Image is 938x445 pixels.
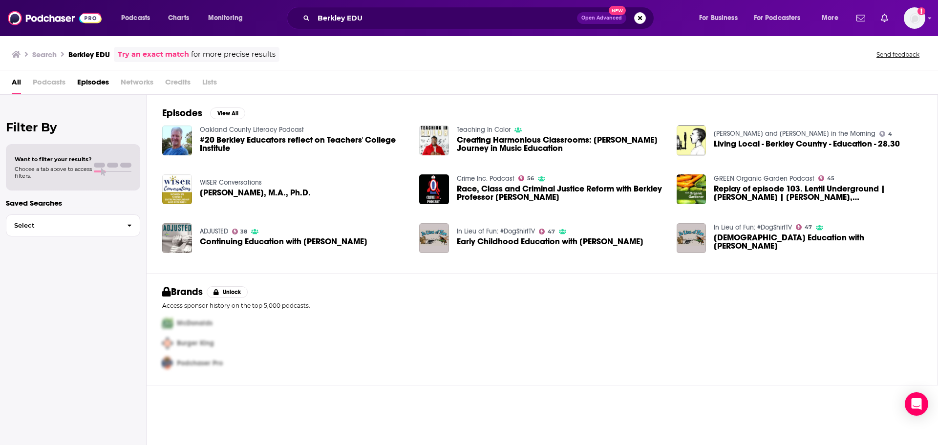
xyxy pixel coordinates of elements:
span: Episodes [77,74,109,94]
img: Jannette Berkley-Patton, M.A., Ph.D. [162,174,192,204]
svg: Add a profile image [917,7,925,15]
span: Podcasts [121,11,150,25]
img: First Pro Logo [158,313,177,333]
a: Creating Harmonious Classrooms: Kyle Berkley's Journey in Music Education [457,136,665,152]
a: #20 Berkley Educators reflect on Teachers' College Institute [200,136,408,152]
input: Search podcasts, credits, & more... [314,10,577,26]
button: open menu [692,10,750,26]
h3: Search [32,50,57,59]
span: Race, Class and Criminal Justice Reform with Berkley Professor [PERSON_NAME] [457,185,665,201]
span: Networks [121,74,153,94]
a: In Lieu of Fun: #DogShirtTV [714,223,792,232]
div: Open Intercom Messenger [905,392,928,416]
button: Select [6,214,140,236]
span: Open Advanced [581,16,622,21]
span: 47 [548,230,555,234]
button: Send feedback [874,50,922,59]
span: Podcasts [33,74,65,94]
img: Race, Class and Criminal Justice Reform with Berkley Professor Jonathan Simon [419,174,449,204]
span: McDonalds [177,319,213,327]
span: [DEMOGRAPHIC_DATA] Education with [PERSON_NAME] [714,233,922,250]
span: Continuing Education with [PERSON_NAME] [200,237,367,246]
h2: Episodes [162,107,202,119]
img: Third Pro Logo [158,353,177,373]
img: Early Childhood Education with Kenya Wolff [419,223,449,253]
div: Search podcasts, credits, & more... [296,7,663,29]
img: Second Pro Logo [158,333,177,353]
button: open menu [201,10,256,26]
span: Charts [168,11,189,25]
a: Oakland County Literacy Podcast [200,126,304,134]
a: 38 [232,229,248,234]
span: Replay of episode 103. Lentil Underground | [PERSON_NAME] | [PERSON_NAME], [GEOGRAPHIC_DATA] [714,185,922,201]
h3: Berkley EDU [68,50,110,59]
span: 38 [240,230,247,234]
button: open menu [815,10,851,26]
span: New [609,6,626,15]
img: Creating Harmonious Classrooms: Kyle Berkley's Journey in Music Education [419,126,449,155]
span: Burger King [177,339,214,347]
img: Replay of episode 103. Lentil Underground | Liz Carlisle | Berkley, CA [677,174,706,204]
span: Select [6,222,119,229]
span: More [822,11,838,25]
a: 4 [879,131,892,137]
a: Christian Education with John Hawthorne [714,233,922,250]
a: Try an exact match [118,49,189,60]
span: 47 [805,225,812,230]
a: All [12,74,21,94]
a: Race, Class and Criminal Justice Reform with Berkley Professor Jonathan Simon [457,185,665,201]
button: Show profile menu [904,7,925,29]
p: Saved Searches [6,198,140,208]
span: Credits [165,74,191,94]
span: Lists [202,74,217,94]
span: For Podcasters [754,11,801,25]
span: [PERSON_NAME], M.A., Ph.D. [200,189,311,197]
img: User Profile [904,7,925,29]
img: Living Local - Berkley Country - Education - 28.30 [677,126,706,155]
a: Replay of episode 103. Lentil Underground | Liz Carlisle | Berkley, CA [714,185,922,201]
a: In Lieu of Fun: #DogShirtTV [457,227,535,235]
a: Living Local - Berkley Country - Education - 28.30 [714,140,900,148]
a: Early Childhood Education with Kenya Wolff [457,237,643,246]
span: Choose a tab above to access filters. [15,166,92,179]
a: Crime Inc. Podcast [457,174,514,183]
button: Unlock [207,286,248,298]
a: TJ and Jessica in the Morning [714,129,875,138]
span: Want to filter your results? [15,156,92,163]
a: Charts [162,10,195,26]
img: Podchaser - Follow, Share and Rate Podcasts [8,9,102,27]
span: Early Childhood Education with [PERSON_NAME] [457,237,643,246]
span: 56 [527,176,534,181]
button: open menu [747,10,815,26]
button: View All [210,107,245,119]
a: Teaching In Color [457,126,511,134]
span: for more precise results [191,49,276,60]
a: 47 [796,224,812,230]
a: Continuing Education with Bob Wilson [200,237,367,246]
img: Christian Education with John Hawthorne [677,223,706,253]
span: 45 [827,176,834,181]
span: For Business [699,11,738,25]
a: 47 [539,229,555,234]
img: #20 Berkley Educators reflect on Teachers' College Institute [162,126,192,155]
a: 45 [818,175,834,181]
a: EpisodesView All [162,107,245,119]
span: Logged in as SimonElement [904,7,925,29]
button: open menu [114,10,163,26]
h2: Brands [162,286,203,298]
a: WISER Conversations [200,178,262,187]
img: Continuing Education with Bob Wilson [162,223,192,253]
